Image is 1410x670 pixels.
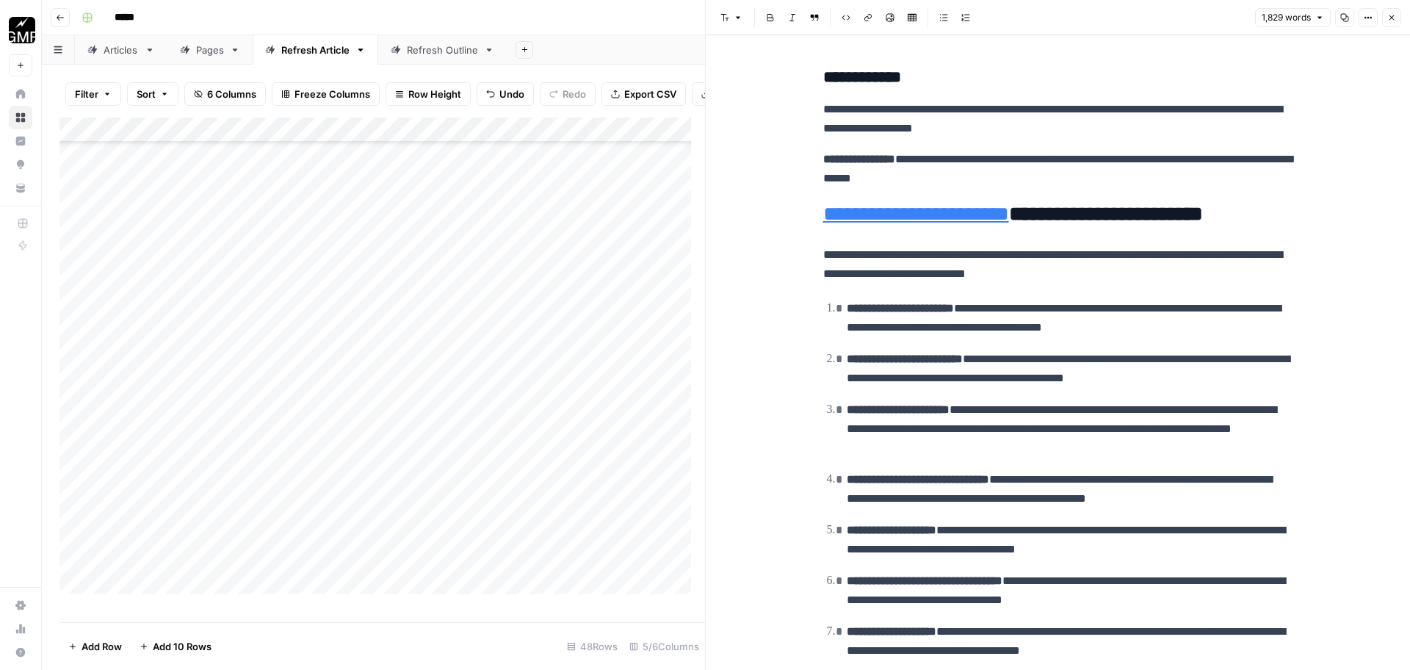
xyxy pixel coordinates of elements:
[477,82,534,106] button: Undo
[9,129,32,153] a: Insights
[386,82,471,106] button: Row Height
[601,82,686,106] button: Export CSV
[9,153,32,176] a: Opportunities
[9,641,32,664] button: Help + Support
[9,82,32,106] a: Home
[9,12,32,48] button: Workspace: Growth Marketing Pro
[207,87,256,101] span: 6 Columns
[561,635,623,658] div: 48 Rows
[540,82,596,106] button: Redo
[82,639,122,654] span: Add Row
[272,82,380,106] button: Freeze Columns
[623,635,705,658] div: 5/6 Columns
[196,43,224,57] div: Pages
[75,35,167,65] a: Articles
[127,82,178,106] button: Sort
[253,35,378,65] a: Refresh Article
[408,87,461,101] span: Row Height
[9,617,32,641] a: Usage
[294,87,370,101] span: Freeze Columns
[65,82,121,106] button: Filter
[407,43,478,57] div: Refresh Outline
[131,635,220,658] button: Add 10 Rows
[75,87,98,101] span: Filter
[9,106,32,129] a: Browse
[59,635,131,658] button: Add Row
[1262,11,1311,24] span: 1,829 words
[167,35,253,65] a: Pages
[563,87,586,101] span: Redo
[9,17,35,43] img: Growth Marketing Pro Logo
[184,82,266,106] button: 6 Columns
[137,87,156,101] span: Sort
[499,87,524,101] span: Undo
[1255,8,1331,27] button: 1,829 words
[9,176,32,200] a: Your Data
[9,594,32,617] a: Settings
[281,43,350,57] div: Refresh Article
[378,35,507,65] a: Refresh Outline
[104,43,139,57] div: Articles
[624,87,676,101] span: Export CSV
[153,639,211,654] span: Add 10 Rows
